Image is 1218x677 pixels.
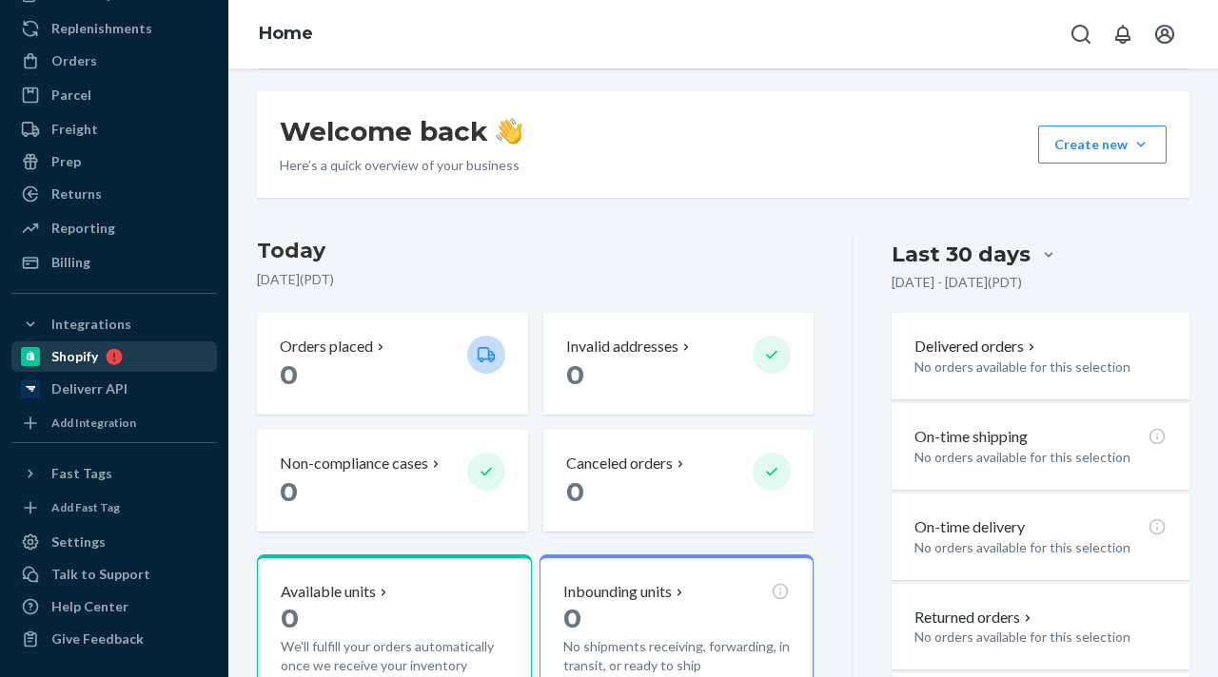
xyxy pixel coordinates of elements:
[51,532,106,551] div: Settings
[914,448,1167,467] p: No orders available for this selection
[280,475,298,508] span: 0
[496,118,522,145] img: hand-wave emoji
[280,453,428,474] p: Non-compliance cases
[11,80,217,110] a: Parcel
[51,379,128,398] div: Deliverr API
[11,559,217,590] a: Talk to Support
[892,273,1022,292] p: [DATE] - [DATE] ( PDT )
[51,152,81,171] div: Prep
[566,475,584,508] span: 0
[892,240,1031,269] div: Last 30 days
[280,358,298,391] span: 0
[51,253,90,272] div: Billing
[280,336,373,358] p: Orders placed
[1062,15,1100,53] button: Open Search Box
[566,358,584,391] span: 0
[244,7,328,62] ol: breadcrumbs
[563,602,581,634] span: 0
[281,637,508,675] p: We'll fulfill your orders automatically once we receive your inventory
[914,516,1025,538] p: On-time delivery
[11,412,217,435] a: Add Integration
[51,315,131,334] div: Integrations
[51,120,98,139] div: Freight
[914,538,1167,557] p: No orders available for this selection
[257,270,814,289] p: [DATE] ( PDT )
[257,236,814,266] h3: Today
[11,146,217,177] a: Prep
[280,156,522,175] p: Here’s a quick overview of your business
[281,602,299,634] span: 0
[11,527,217,557] a: Settings
[11,13,217,44] a: Replenishments
[914,607,1035,629] button: Returned orders
[51,51,97,70] div: Orders
[566,336,678,358] p: Invalid addresses
[51,415,136,431] div: Add Integration
[51,347,98,366] div: Shopify
[914,358,1167,377] p: No orders available for this selection
[51,597,128,616] div: Help Center
[51,629,144,648] div: Give Feedback
[1038,126,1167,164] button: Create new
[914,336,1039,358] button: Delivered orders
[11,247,217,278] a: Billing
[51,219,115,238] div: Reporting
[914,426,1028,448] p: On-time shipping
[543,313,815,415] button: Invalid addresses 0
[257,430,528,532] button: Non-compliance cases 0
[259,23,313,44] a: Home
[280,114,522,148] h1: Welcome back
[51,499,120,515] div: Add Fast Tag
[11,624,217,654] button: Give Feedback
[11,46,217,76] a: Orders
[257,313,528,415] button: Orders placed 0
[51,464,112,483] div: Fast Tags
[563,637,791,675] p: No shipments receiving, forwarding, in transit, or ready to ship
[914,628,1167,647] p: No orders available for this selection
[11,213,217,243] a: Reporting
[566,453,673,474] p: Canceled orders
[11,374,217,404] a: Deliverr API
[543,430,815,532] button: Canceled orders 0
[11,114,217,145] a: Freight
[11,496,217,519] a: Add Fast Tag
[563,581,672,603] p: Inbounding units
[51,19,152,38] div: Replenishments
[51,86,91,105] div: Parcel
[281,581,376,603] p: Available units
[1146,15,1184,53] button: Open account menu
[51,565,150,584] div: Talk to Support
[51,184,102,203] div: Returns
[11,341,217,372] a: Shopify
[11,179,217,209] a: Returns
[1104,15,1142,53] button: Open notifications
[11,309,217,339] button: Integrations
[11,458,217,489] button: Fast Tags
[11,591,217,622] a: Help Center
